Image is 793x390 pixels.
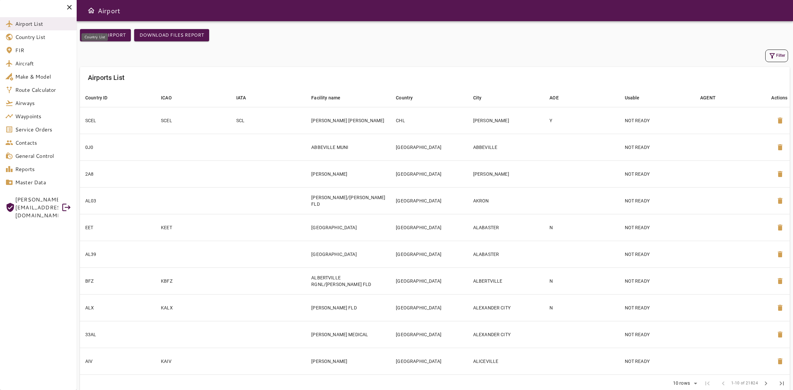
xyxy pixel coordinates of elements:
span: AGENT [700,94,724,102]
div: Country List [82,33,108,41]
td: ALICEVILLE [468,348,544,374]
span: delete [776,250,784,258]
td: AIV [80,348,156,374]
div: IATA [236,94,246,102]
td: CHL [391,107,468,134]
span: Country List [15,33,71,41]
td: [PERSON_NAME]/[PERSON_NAME] FLD [306,187,391,214]
td: KEET [156,214,231,241]
div: AGENT [700,94,716,102]
td: KALX [156,294,231,321]
h6: Airport [98,5,120,16]
span: delete [776,331,784,338]
div: 10 rows [671,380,692,386]
div: Usable [625,94,640,102]
span: General Control [15,152,71,160]
span: Usable [625,94,648,102]
button: Download Files Report [134,29,209,41]
p: NOT READY [625,331,690,338]
td: 33AL [80,321,156,348]
span: Airport List [15,20,71,28]
td: [PERSON_NAME] [468,107,544,134]
div: Country [396,94,413,102]
button: Delete Airport [772,300,788,316]
span: delete [776,224,784,231]
span: ICAO [161,94,180,102]
td: [GEOGRAPHIC_DATA] [306,214,391,241]
td: SCEL [80,107,156,134]
button: Delete Airport [772,220,788,235]
td: N [544,267,619,294]
h6: Airports List [88,72,125,83]
button: Delete Airport [772,273,788,289]
td: [GEOGRAPHIC_DATA] [391,160,468,187]
div: City [473,94,482,102]
button: Delete Airport [772,166,788,182]
div: Country ID [85,94,108,102]
span: chevron_right [762,379,770,387]
div: AOE [549,94,558,102]
td: [GEOGRAPHIC_DATA] [391,348,468,374]
td: [PERSON_NAME] [306,348,391,374]
td: SCL [231,107,306,134]
button: Delete Airport [772,139,788,155]
div: 10 rows [669,378,699,388]
td: BFZ [80,267,156,294]
td: EET [80,214,156,241]
button: Delete Airport [772,246,788,262]
td: ALX [80,294,156,321]
span: Make & Model [15,73,71,81]
span: 1-10 of 21824 [731,380,758,387]
p: NOT READY [625,304,690,311]
button: Open drawer [85,4,98,17]
td: [PERSON_NAME] [468,160,544,187]
span: Country [396,94,421,102]
div: ICAO [161,94,172,102]
td: N [544,214,619,241]
td: [PERSON_NAME] MEDICAL [306,321,391,348]
td: [PERSON_NAME] [306,160,391,187]
span: delete [776,117,784,124]
td: AL03 [80,187,156,214]
p: NOT READY [625,278,690,284]
span: delete [776,304,784,312]
td: ABBEVILLE [468,134,544,160]
div: Facility name [311,94,340,102]
td: [PERSON_NAME] FLD [306,294,391,321]
p: NOT READY [625,251,690,258]
p: NOT READY [625,197,690,204]
p: NOT READY [625,358,690,365]
span: Service Orders [15,125,71,133]
td: ALBERTVILLE [468,267,544,294]
td: [GEOGRAPHIC_DATA] [306,241,391,267]
td: ALABASTER [468,214,544,241]
span: Route Calculator [15,86,71,94]
button: Delete Airport [772,353,788,369]
button: Filter [765,50,788,62]
td: [GEOGRAPHIC_DATA] [391,267,468,294]
td: SCEL [156,107,231,134]
span: IATA [236,94,255,102]
td: AL39 [80,241,156,267]
span: delete [776,277,784,285]
td: [GEOGRAPHIC_DATA] [391,321,468,348]
span: delete [776,357,784,365]
span: delete [776,197,784,205]
td: ALEXANDER CITY [468,294,544,321]
span: delete [776,170,784,178]
td: ALABASTER [468,241,544,267]
button: Delete Airport [772,113,788,128]
span: delete [776,143,784,151]
span: Facility name [311,94,349,102]
span: Reports [15,165,71,173]
td: [GEOGRAPHIC_DATA] [391,241,468,267]
td: AKRON [468,187,544,214]
span: Master Data [15,178,71,186]
p: NOT READY [625,117,690,124]
td: N [544,294,619,321]
span: FIR [15,46,71,54]
td: KBFZ [156,267,231,294]
td: [GEOGRAPHIC_DATA] [391,134,468,160]
p: NOT READY [625,224,690,231]
button: Delete Airport [772,327,788,342]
